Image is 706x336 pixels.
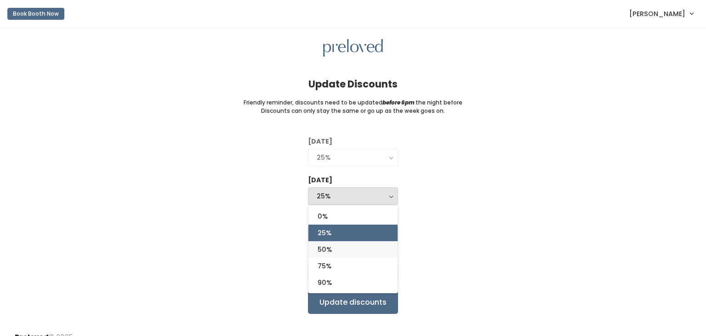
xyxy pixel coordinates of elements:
[308,187,398,205] button: 25%
[261,107,445,115] small: Discounts can only stay the same or go up as the week goes on.
[244,98,462,107] small: Friendly reminder, discounts need to be updated the night before
[7,8,64,20] button: Book Booth Now
[318,228,331,238] span: 25%
[620,4,702,23] a: [PERSON_NAME]
[318,211,328,221] span: 0%
[308,149,398,166] button: 25%
[629,9,685,19] span: [PERSON_NAME]
[318,244,332,255] span: 50%
[318,261,331,271] span: 75%
[323,39,383,57] img: preloved logo
[318,278,332,288] span: 90%
[308,291,398,314] input: Update discounts
[308,79,398,89] h4: Update Discounts
[317,152,389,162] div: 25%
[7,4,64,24] a: Book Booth Now
[317,191,389,201] div: 25%
[308,175,332,185] label: [DATE]
[382,98,415,106] i: before 6pm
[308,137,332,146] label: [DATE]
